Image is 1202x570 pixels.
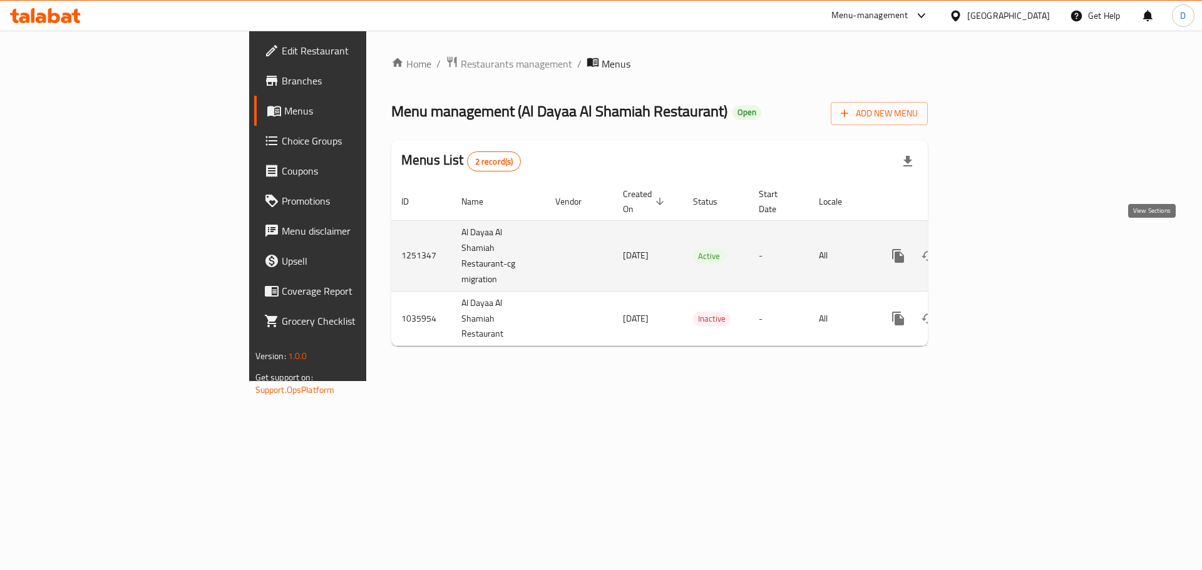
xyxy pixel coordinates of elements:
td: - [749,220,809,291]
div: Open [732,105,761,120]
span: Menu disclaimer [282,223,440,238]
a: Grocery Checklist [254,306,450,336]
button: more [883,303,913,333]
a: Restaurants management [446,56,572,72]
button: Add New Menu [831,102,928,125]
span: Grocery Checklist [282,313,440,328]
button: Change Status [913,303,943,333]
span: Name [461,194,500,209]
span: Coupons [282,163,440,178]
span: Start Date [759,186,794,216]
td: All [809,220,873,291]
td: - [749,291,809,346]
li: / [577,56,582,71]
a: Coverage Report [254,276,450,306]
a: Choice Groups [254,126,450,156]
span: Menus [284,103,440,118]
div: Total records count [467,151,521,171]
span: Edit Restaurant [282,43,440,58]
span: Restaurants management [461,56,572,71]
nav: breadcrumb [391,56,928,72]
span: D [1180,9,1186,23]
a: Promotions [254,186,450,216]
a: Upsell [254,246,450,276]
span: Created On [623,186,668,216]
a: Coupons [254,156,450,186]
span: Open [732,107,761,118]
span: Upsell [282,253,440,268]
span: Promotions [282,193,440,208]
span: Active [693,249,725,263]
span: [DATE] [623,247,649,263]
th: Actions [873,183,1014,221]
span: Add New Menu [841,106,918,121]
span: Status [693,194,734,209]
table: enhanced table [391,183,1014,347]
span: Get support on: [255,369,313,385]
a: Menu disclaimer [254,216,450,246]
a: Edit Restaurant [254,36,450,66]
a: Support.OpsPlatform [255,382,335,398]
span: Choice Groups [282,133,440,148]
span: Locale [819,194,858,209]
span: Branches [282,73,440,88]
span: 1.0.0 [288,348,307,364]
div: Menu-management [831,8,908,23]
span: Menus [602,56,630,71]
button: more [883,241,913,271]
h2: Menus List [401,151,521,171]
div: Export file [893,146,923,176]
span: Coverage Report [282,283,440,298]
span: ID [401,194,425,209]
span: Inactive [693,312,731,326]
div: Active [693,248,725,263]
span: 2 record(s) [468,156,521,168]
span: Menu management ( Al Dayaa Al Shamiah Restaurant ) [391,97,727,125]
td: All [809,291,873,346]
div: [GEOGRAPHIC_DATA] [967,9,1050,23]
a: Branches [254,66,450,96]
td: Al Dayaa Al Shamiah Restaurant [451,291,545,346]
span: [DATE] [623,310,649,327]
span: Vendor [555,194,598,209]
td: Al Dayaa Al Shamiah Restaurant-cg migration [451,220,545,291]
div: Inactive [693,312,731,327]
a: Menus [254,96,450,126]
span: Version: [255,348,286,364]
